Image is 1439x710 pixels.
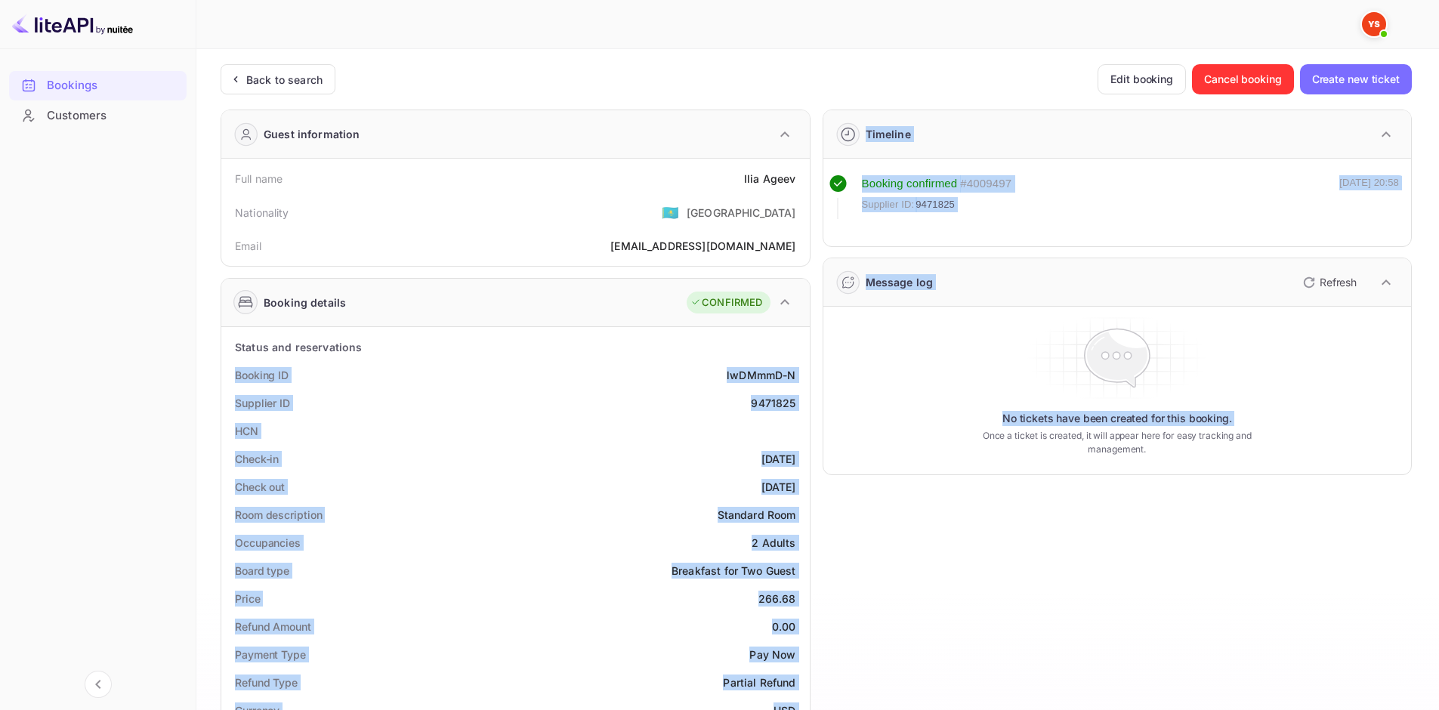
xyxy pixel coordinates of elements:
[1300,64,1412,94] button: Create new ticket
[1294,270,1363,295] button: Refresh
[916,197,955,212] span: 9471825
[761,479,796,495] div: [DATE]
[235,619,311,634] div: Refund Amount
[235,238,261,254] div: Email
[866,126,911,142] div: Timeline
[1002,411,1232,426] p: No tickets have been created for this booking.
[235,563,289,579] div: Board type
[246,72,323,88] div: Back to search
[85,671,112,698] button: Collapse navigation
[235,451,279,467] div: Check-in
[235,479,285,495] div: Check out
[47,77,179,94] div: Bookings
[235,423,258,439] div: HCN
[235,674,298,690] div: Refund Type
[672,563,795,579] div: Breakfast for Two Guest
[690,295,762,310] div: CONFIRMED
[862,175,958,193] div: Booking confirmed
[12,12,133,36] img: LiteAPI logo
[235,339,362,355] div: Status and reservations
[866,274,934,290] div: Message log
[749,647,795,662] div: Pay Now
[662,199,679,226] span: United States
[9,101,187,129] a: Customers
[959,429,1275,456] p: Once a ticket is created, it will appear here for easy tracking and management.
[235,367,289,383] div: Booking ID
[752,535,795,551] div: 2 Adults
[235,647,306,662] div: Payment Type
[235,171,283,187] div: Full name
[235,535,301,551] div: Occupancies
[235,591,261,607] div: Price
[9,101,187,131] div: Customers
[687,205,796,221] div: [GEOGRAPHIC_DATA]
[1339,175,1399,219] div: [DATE] 20:58
[758,591,796,607] div: 266.68
[264,126,360,142] div: Guest information
[727,367,795,383] div: lwDMmmD-N
[761,451,796,467] div: [DATE]
[9,71,187,99] a: Bookings
[610,238,795,254] div: [EMAIL_ADDRESS][DOMAIN_NAME]
[723,674,795,690] div: Partial Refund
[47,107,179,125] div: Customers
[235,395,290,411] div: Supplier ID
[1362,12,1386,36] img: Yandex Support
[9,71,187,100] div: Bookings
[264,295,346,310] div: Booking details
[744,171,796,187] div: Ilia Ageev
[751,395,795,411] div: 9471825
[862,197,915,212] span: Supplier ID:
[235,205,289,221] div: Nationality
[960,175,1011,193] div: # 4009497
[772,619,796,634] div: 0.00
[718,507,796,523] div: Standard Room
[1098,64,1186,94] button: Edit booking
[1320,274,1357,290] p: Refresh
[1192,64,1294,94] button: Cancel booking
[235,507,322,523] div: Room description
